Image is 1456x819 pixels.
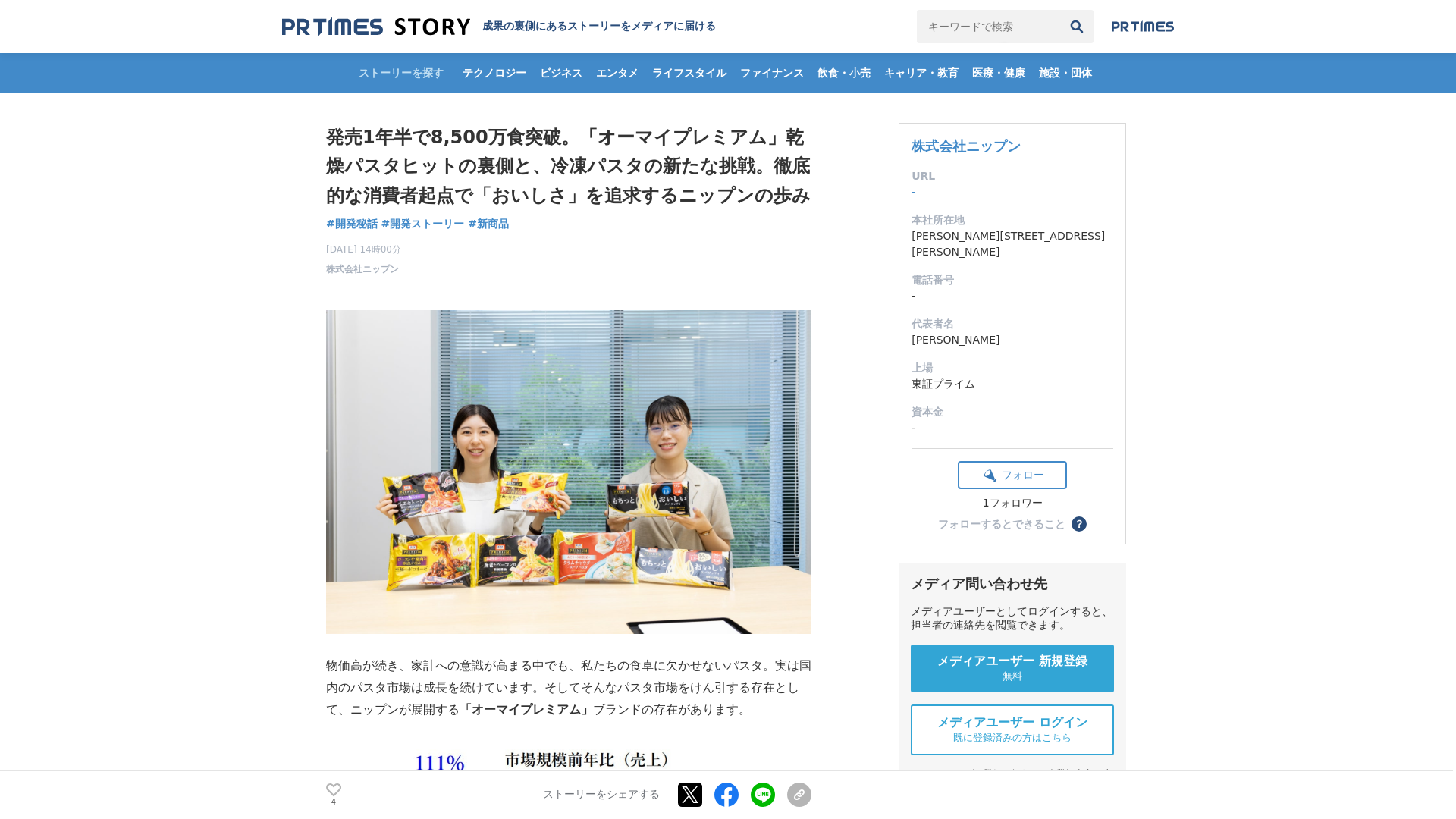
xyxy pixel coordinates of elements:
button: ？ [1072,516,1087,532]
dd: - [912,184,1113,200]
input: キーワードで検索 [917,10,1060,43]
a: ライフスタイル [646,53,733,93]
h2: 成果の裏側にあるストーリーをメディアに届ける [482,20,716,33]
dt: 資本金 [912,404,1113,420]
dd: [PERSON_NAME][STREET_ADDRESS][PERSON_NAME] [912,228,1113,260]
span: [DATE] 14時00分 [326,243,401,256]
dt: 上場 [912,360,1113,376]
span: ファイナンス [734,66,810,80]
a: #開発ストーリー [381,216,465,232]
span: 施設・団体 [1033,66,1098,80]
img: prtimes [1112,20,1174,33]
dd: - [912,420,1113,436]
span: 飲食・小売 [811,66,877,80]
dt: URL [912,168,1113,184]
p: 4 [326,799,341,806]
span: #開発秘話 [326,217,378,231]
span: #開発ストーリー [381,217,465,231]
a: メディアユーザー ログイン 既に登録済みの方はこちら [911,704,1114,755]
div: メディアユーザーとしてログインすると、担当者の連絡先を閲覧できます。 [911,605,1114,632]
a: テクノロジー [457,53,532,93]
dd: [PERSON_NAME] [912,332,1113,348]
strong: 「オーマイプレミアム」 [460,703,593,716]
span: 既に登録済みの方はこちら [953,731,1072,745]
p: ストーリーをシェアする [543,789,660,802]
dd: 東証プライム [912,376,1113,392]
button: 検索 [1060,10,1094,43]
a: 成果の裏側にあるストーリーをメディアに届ける 成果の裏側にあるストーリーをメディアに届ける [282,17,716,37]
a: メディアユーザー 新規登録 無料 [911,645,1114,692]
span: #新商品 [468,217,509,231]
span: キャリア・教育 [878,66,965,80]
a: ファイナンス [734,53,810,93]
span: メディアユーザー 新規登録 [937,654,1087,670]
dt: 代表者名 [912,316,1113,332]
div: 1フォロワー [958,497,1067,510]
a: 医療・健康 [966,53,1031,93]
span: エンタメ [590,66,645,80]
a: #開発秘話 [326,216,378,232]
a: #新商品 [468,216,509,232]
a: 株式会社ニップン [326,262,399,276]
span: ライフスタイル [646,66,733,80]
div: メディア問い合わせ先 [911,575,1114,593]
span: メディアユーザー ログイン [937,715,1087,731]
dt: 本社所在地 [912,212,1113,228]
a: 飲食・小売 [811,53,877,93]
dt: 電話番号 [912,272,1113,288]
span: ビジネス [534,66,588,80]
a: 施設・団体 [1033,53,1098,93]
button: フォロー [958,461,1067,489]
a: エンタメ [590,53,645,93]
a: 株式会社ニップン [912,138,1021,154]
span: 無料 [1003,670,1022,683]
img: 成果の裏側にあるストーリーをメディアに届ける [282,17,470,37]
span: 医療・健康 [966,66,1031,80]
a: ビジネス [534,53,588,93]
span: ？ [1074,519,1084,529]
p: 物価高が続き、家計への意識が高まる中でも、私たちの食卓に欠かせないパスタ。実は国内のパスタ市場は成長を続けています。そしてそんなパスタ市場をけん引する存在として、ニップンが展開する ブランドの存... [326,655,811,720]
span: テクノロジー [457,66,532,80]
dd: - [912,288,1113,304]
a: キャリア・教育 [878,53,965,93]
div: フォローするとできること [938,519,1065,529]
h1: 発売1年半で8,500万食突破。「オーマイプレミアム」乾燥パスタヒットの裏側と、冷凍パスタの新たな挑戦。徹底的な消費者起点で「おいしさ」を追求するニップンの歩み [326,123,811,210]
img: thumbnail_883a2a00-8df8-11f0-9da8-59b7d492b719.jpg [326,310,811,634]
